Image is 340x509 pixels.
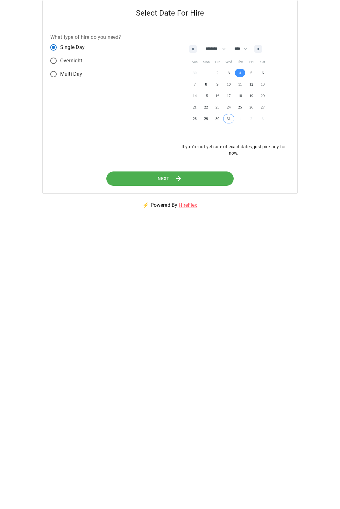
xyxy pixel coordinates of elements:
button: Next [105,171,235,186]
span: Sat [257,57,268,67]
span: 6 [262,67,264,79]
button: 5 [246,67,257,79]
button: 8 [201,79,212,90]
button: 24 [223,101,235,113]
p: If you're not yet sure of exact dates, just pick any for now. [178,143,290,156]
span: 13 [261,79,265,90]
span: 14 [193,90,197,101]
span: 26 [250,101,253,113]
button: 4 [234,67,246,79]
span: 24 [227,101,230,113]
span: Wed [223,57,235,67]
span: 18 [238,90,242,101]
span: Fri [246,57,257,67]
span: 21 [193,101,197,113]
span: 15 [204,90,208,101]
button: 16 [212,90,223,101]
span: 19 [250,90,253,101]
span: 1 [205,67,207,79]
span: 3 [228,67,230,79]
span: 16 [216,90,219,101]
button: 30 [212,113,223,124]
button: 10 [223,79,235,90]
h5: Select Date For Hire [43,0,297,26]
span: Mon [201,57,212,67]
p: ⚡ Powered By [135,194,205,217]
button: 14 [189,90,201,101]
a: HireFlex [179,202,197,208]
span: 30 [216,113,219,124]
button: 7 [189,79,201,90]
button: 26 [246,101,257,113]
button: 11 [234,79,246,90]
button: 27 [257,101,268,113]
button: 19 [246,90,257,101]
button: 25 [234,101,246,113]
span: Tue [212,57,223,67]
button: 2 [212,67,223,79]
span: 25 [238,101,242,113]
button: 23 [212,101,223,113]
button: 17 [223,90,235,101]
button: 6 [257,67,268,79]
span: 23 [216,101,219,113]
span: 20 [261,90,265,101]
span: 7 [194,79,196,90]
button: 18 [234,90,246,101]
span: Sun [189,57,201,67]
span: 29 [204,113,208,124]
span: Overnight [60,57,82,65]
label: What type of hire do you need? [50,33,121,41]
span: 22 [204,101,208,113]
button: 13 [257,79,268,90]
span: Multi Day [60,70,82,78]
button: 15 [201,90,212,101]
span: 11 [238,79,242,90]
button: 1 [201,67,212,79]
button: 31 [223,113,235,124]
span: 17 [227,90,230,101]
span: 4 [239,67,241,79]
span: 5 [251,67,252,79]
span: 27 [261,101,265,113]
button: 20 [257,90,268,101]
button: 3 [223,67,235,79]
span: 8 [205,79,207,90]
button: 9 [212,79,223,90]
span: 2 [216,67,218,79]
span: Single Day [60,44,85,51]
span: Next [158,175,170,183]
button: 22 [201,101,212,113]
span: 9 [216,79,218,90]
span: 31 [227,113,230,124]
button: 28 [189,113,201,124]
span: Thu [234,57,246,67]
span: 28 [193,113,197,124]
span: 10 [227,79,230,90]
button: 12 [246,79,257,90]
button: 29 [201,113,212,124]
button: 21 [189,101,201,113]
span: 12 [250,79,253,90]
